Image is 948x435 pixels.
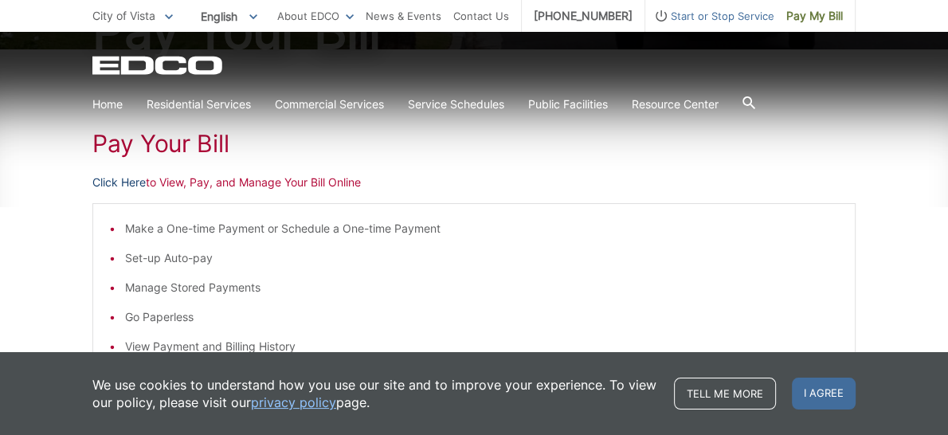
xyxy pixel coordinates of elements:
a: Public Facilities [528,96,608,113]
a: Resource Center [632,96,719,113]
p: to View, Pay, and Manage Your Bill Online [92,174,856,191]
li: View Payment and Billing History [125,338,839,355]
a: privacy policy [251,394,336,411]
a: News & Events [366,7,441,25]
h1: Pay Your Bill [92,129,856,158]
a: Service Schedules [408,96,504,113]
span: English [189,3,269,29]
a: Residential Services [147,96,251,113]
span: Pay My Bill [786,7,843,25]
a: EDCD logo. Return to the homepage. [92,56,225,75]
p: We use cookies to understand how you use our site and to improve your experience. To view our pol... [92,376,658,411]
a: Home [92,96,123,113]
a: Contact Us [453,7,509,25]
li: Go Paperless [125,308,839,326]
span: I agree [792,378,856,410]
li: Manage Stored Payments [125,279,839,296]
a: Click Here [92,174,146,191]
a: Tell me more [674,378,776,410]
a: About EDCO [277,7,354,25]
span: City of Vista [92,9,155,22]
a: Commercial Services [275,96,384,113]
li: Set-up Auto-pay [125,249,839,267]
li: Make a One-time Payment or Schedule a One-time Payment [125,220,839,237]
